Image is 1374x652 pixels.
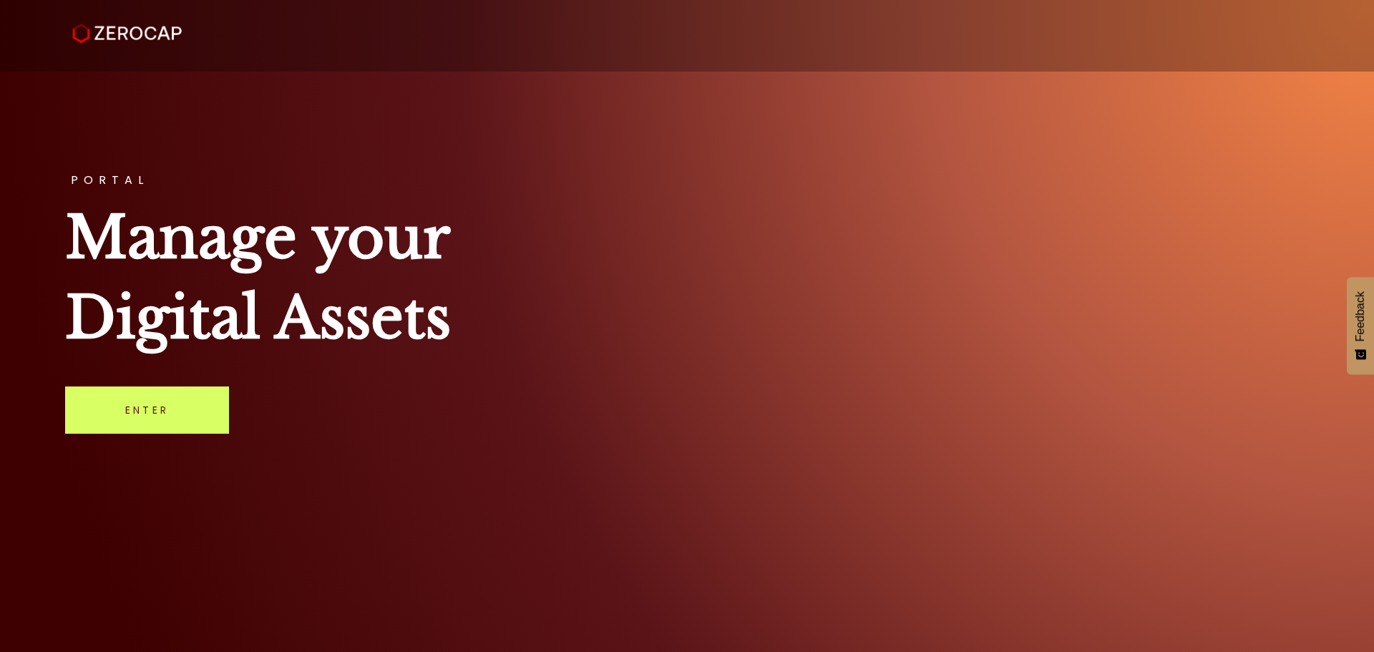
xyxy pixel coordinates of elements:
img: ZeroCap [72,24,182,44]
button: Feedback - Show survey [1347,277,1374,374]
a: Enter [65,386,229,434]
span: Feedback [1354,291,1367,341]
h3: PORTAL [65,175,1309,186]
h1: Manage your Digital Assets [65,198,1309,358]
